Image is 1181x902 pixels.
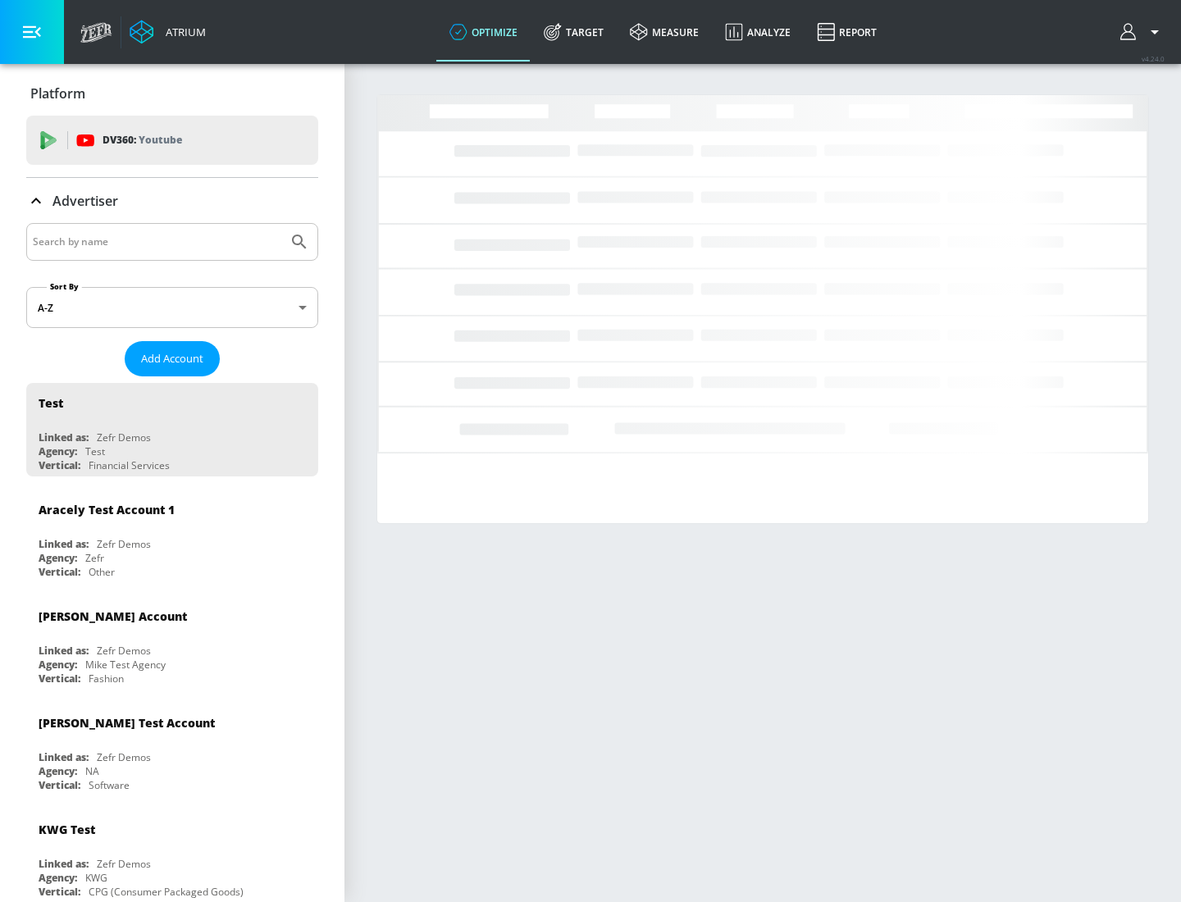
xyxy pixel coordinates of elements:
[26,71,318,116] div: Platform
[47,281,82,292] label: Sort By
[26,116,318,165] div: DV360: Youtube
[39,644,89,658] div: Linked as:
[39,551,77,565] div: Agency:
[39,822,95,837] div: KWG Test
[85,551,104,565] div: Zefr
[89,778,130,792] div: Software
[39,750,89,764] div: Linked as:
[85,444,105,458] div: Test
[103,131,182,149] p: DV360:
[85,764,99,778] div: NA
[26,383,318,476] div: TestLinked as:Zefr DemosAgency:TestVertical:Financial Services
[712,2,804,61] a: Analyze
[33,231,281,253] input: Search by name
[39,778,80,792] div: Vertical:
[39,458,80,472] div: Vertical:
[1142,54,1165,63] span: v 4.24.0
[130,20,206,44] a: Atrium
[26,287,318,328] div: A-Z
[39,871,77,885] div: Agency:
[141,349,203,368] span: Add Account
[617,2,712,61] a: measure
[39,857,89,871] div: Linked as:
[39,658,77,672] div: Agency:
[125,341,220,376] button: Add Account
[52,192,118,210] p: Advertiser
[39,885,80,899] div: Vertical:
[30,84,85,102] p: Platform
[531,2,617,61] a: Target
[26,703,318,796] div: [PERSON_NAME] Test AccountLinked as:Zefr DemosAgency:NAVertical:Software
[39,502,175,517] div: Aracely Test Account 1
[97,750,151,764] div: Zefr Demos
[804,2,890,61] a: Report
[89,885,244,899] div: CPG (Consumer Packaged Goods)
[436,2,531,61] a: optimize
[39,672,80,686] div: Vertical:
[97,537,151,551] div: Zefr Demos
[89,458,170,472] div: Financial Services
[39,715,215,731] div: [PERSON_NAME] Test Account
[26,596,318,690] div: [PERSON_NAME] AccountLinked as:Zefr DemosAgency:Mike Test AgencyVertical:Fashion
[26,490,318,583] div: Aracely Test Account 1Linked as:Zefr DemosAgency:ZefrVertical:Other
[85,871,107,885] div: KWG
[97,430,151,444] div: Zefr Demos
[39,565,80,579] div: Vertical:
[159,25,206,39] div: Atrium
[26,178,318,224] div: Advertiser
[89,672,124,686] div: Fashion
[39,537,89,551] div: Linked as:
[139,131,182,148] p: Youtube
[97,644,151,658] div: Zefr Demos
[39,395,63,411] div: Test
[39,608,187,624] div: [PERSON_NAME] Account
[97,857,151,871] div: Zefr Demos
[39,444,77,458] div: Agency:
[39,764,77,778] div: Agency:
[89,565,115,579] div: Other
[39,430,89,444] div: Linked as:
[85,658,166,672] div: Mike Test Agency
